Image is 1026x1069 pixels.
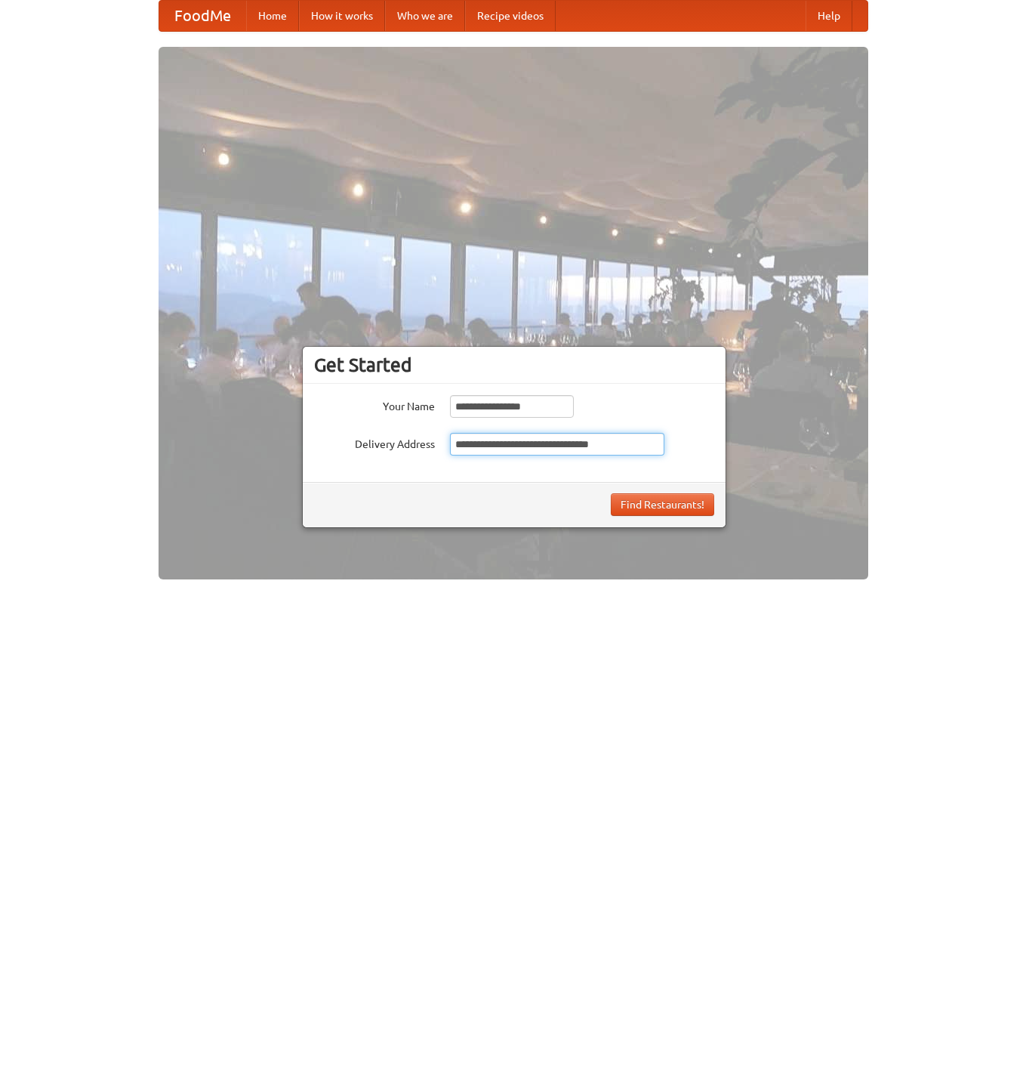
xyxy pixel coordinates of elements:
a: Who we are [385,1,465,31]
button: Find Restaurants! [611,493,714,516]
label: Your Name [314,395,435,414]
a: Help [806,1,852,31]
h3: Get Started [314,354,714,376]
a: Recipe videos [465,1,556,31]
a: FoodMe [159,1,246,31]
a: How it works [299,1,385,31]
label: Delivery Address [314,433,435,452]
a: Home [246,1,299,31]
